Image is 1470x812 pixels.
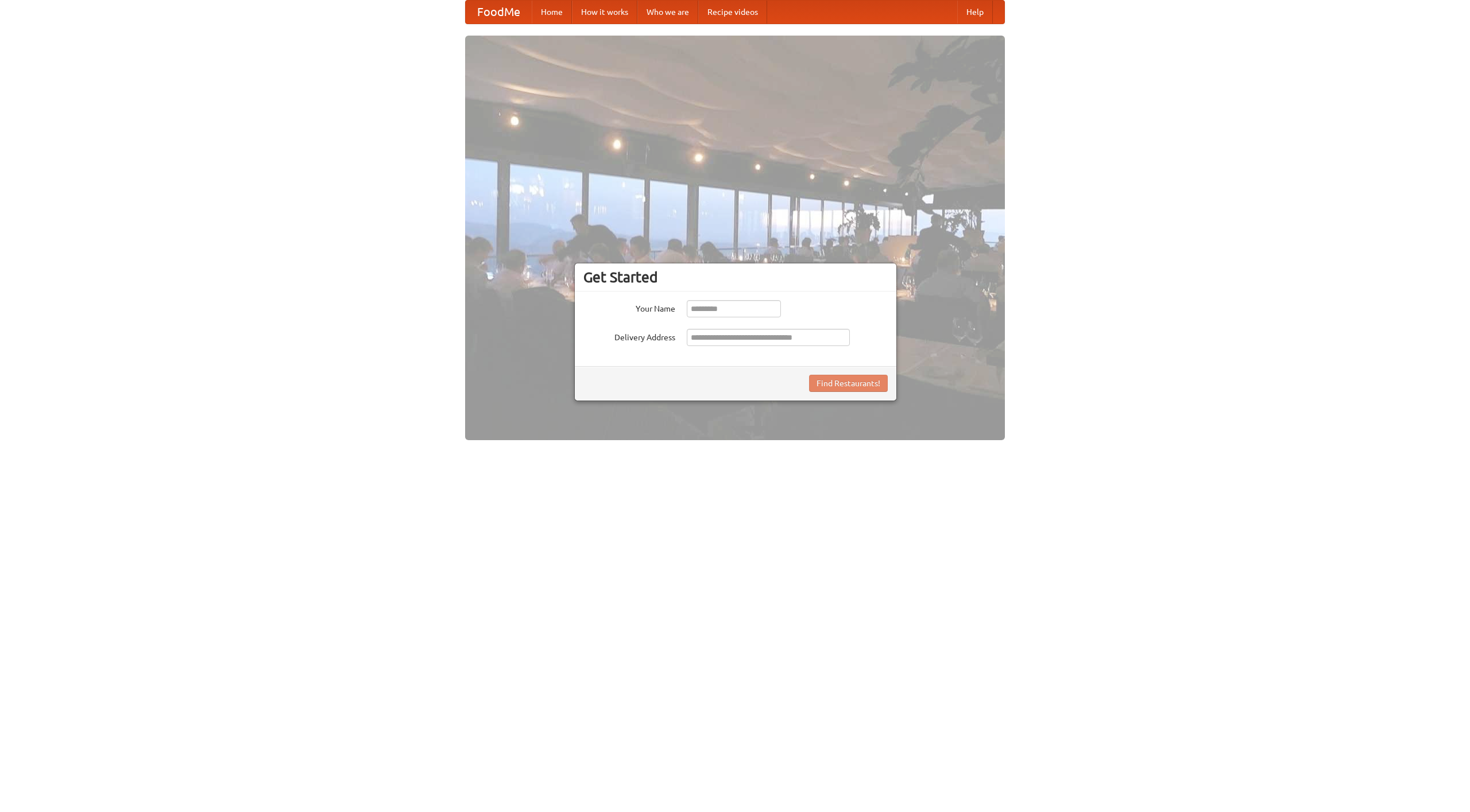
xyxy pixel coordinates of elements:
a: Who we are [637,1,698,24]
label: Delivery Address [583,329,675,343]
h3: Get Started [583,269,888,286]
label: Your Name [583,300,675,314]
a: Home [532,1,572,24]
a: Help [957,1,993,24]
a: FoodMe [466,1,532,24]
a: Recipe videos [698,1,767,24]
button: Find Restaurants! [809,375,888,392]
a: How it works [572,1,637,24]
